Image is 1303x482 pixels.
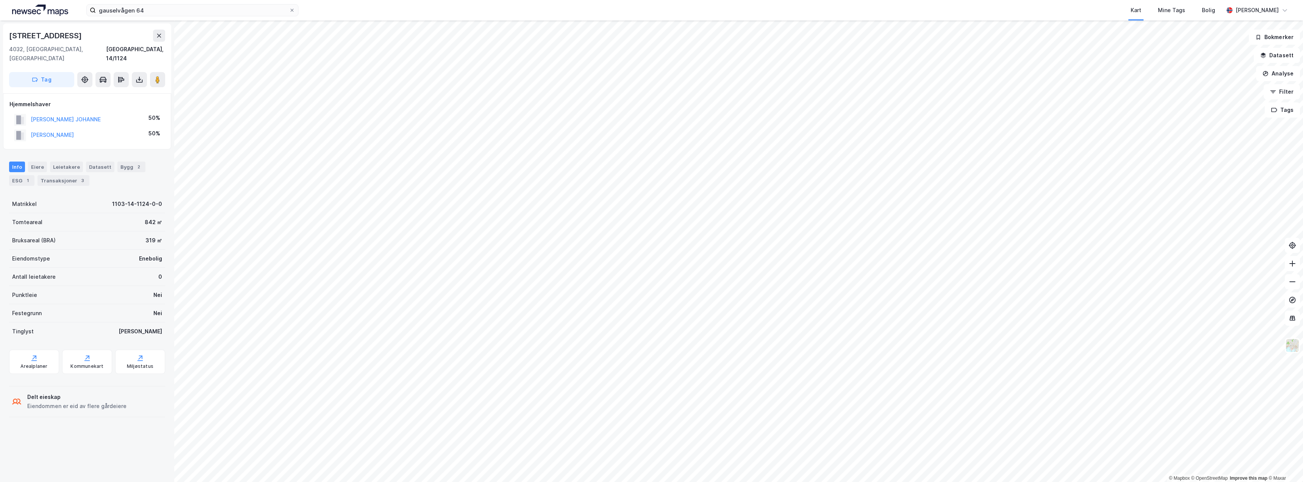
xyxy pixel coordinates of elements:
[9,162,25,172] div: Info
[27,393,127,402] div: Delt eieskap
[1249,30,1300,45] button: Bokmerker
[1191,476,1228,481] a: OpenStreetMap
[70,363,103,369] div: Kommunekart
[96,5,289,16] input: Søk på adresse, matrikkel, gårdeiere, leietakere eller personer
[1265,446,1303,482] iframe: Chat Widget
[28,162,47,172] div: Eiere
[135,163,142,171] div: 2
[139,254,162,263] div: Enebolig
[12,327,34,336] div: Tinglyst
[145,218,162,227] div: 842 ㎡
[37,175,89,186] div: Transaksjoner
[9,100,165,109] div: Hjemmelshaver
[127,363,153,369] div: Miljøstatus
[12,309,42,318] div: Festegrunn
[1230,476,1267,481] a: Improve this map
[9,30,83,42] div: [STREET_ADDRESS]
[1264,84,1300,99] button: Filter
[9,175,34,186] div: ESG
[1202,6,1215,15] div: Bolig
[1285,338,1300,353] img: Z
[148,113,160,122] div: 50%
[20,363,47,369] div: Arealplaner
[158,272,162,281] div: 0
[153,309,162,318] div: Nei
[106,45,165,63] div: [GEOGRAPHIC_DATA], 14/1124
[12,290,37,300] div: Punktleie
[86,162,114,172] div: Datasett
[1256,66,1300,81] button: Analyse
[1265,446,1303,482] div: Kontrollprogram for chat
[12,272,56,281] div: Antall leietakere
[24,177,31,184] div: 1
[148,129,160,138] div: 50%
[12,236,56,245] div: Bruksareal (BRA)
[153,290,162,300] div: Nei
[1169,476,1190,481] a: Mapbox
[79,177,86,184] div: 3
[50,162,83,172] div: Leietakere
[119,327,162,336] div: [PERSON_NAME]
[112,199,162,209] div: 1103-14-1124-0-0
[12,254,50,263] div: Eiendomstype
[1158,6,1185,15] div: Mine Tags
[117,162,145,172] div: Bygg
[12,5,68,16] img: logo.a4113a55bc3d86da70a041830d287a7e.svg
[145,236,162,245] div: 319 ㎡
[1265,102,1300,118] button: Tags
[1131,6,1141,15] div: Kart
[12,199,37,209] div: Matrikkel
[1254,48,1300,63] button: Datasett
[12,218,42,227] div: Tomteareal
[1236,6,1279,15] div: [PERSON_NAME]
[9,45,106,63] div: 4032, [GEOGRAPHIC_DATA], [GEOGRAPHIC_DATA]
[9,72,74,87] button: Tag
[27,402,127,411] div: Eiendommen er eid av flere gårdeiere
